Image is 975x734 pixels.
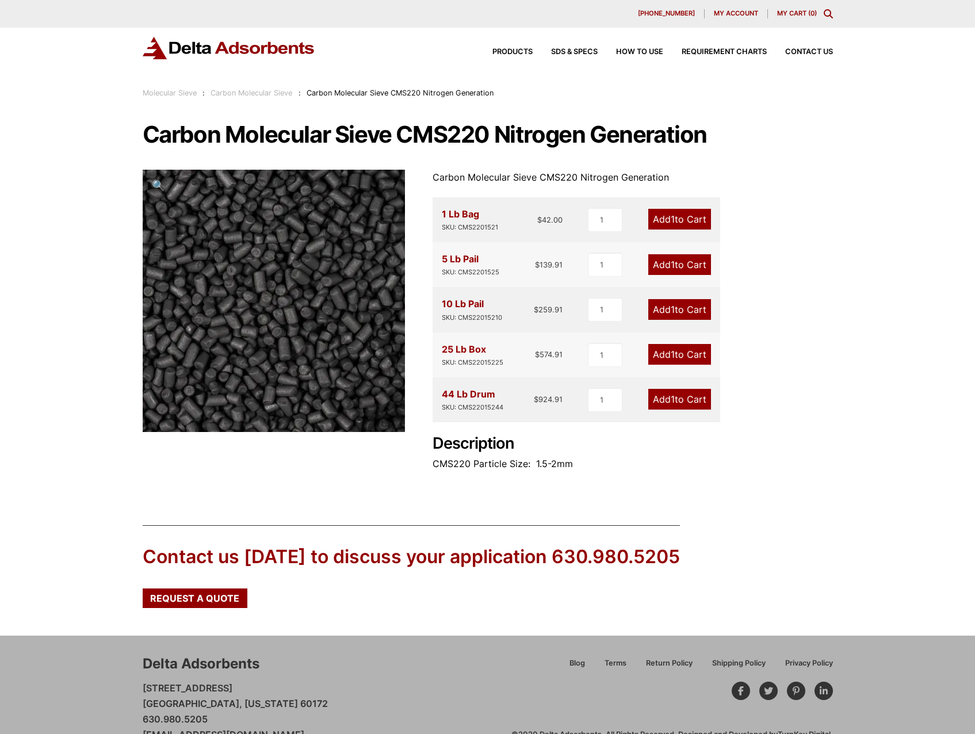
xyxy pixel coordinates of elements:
span: 1 [671,304,675,315]
a: Contact Us [767,48,833,56]
span: [PHONE_NUMBER] [638,10,695,17]
bdi: 574.91 [535,350,563,359]
span: Request a Quote [150,594,239,603]
span: $ [535,350,540,359]
a: Terms [595,657,636,677]
div: 25 Lb Box [442,342,503,368]
a: Add1to Cart [648,209,711,230]
a: Request a Quote [143,588,247,608]
div: Delta Adsorbents [143,654,259,674]
a: Add1to Cart [648,299,711,320]
a: Add1to Cart [648,389,711,410]
span: Products [492,48,533,56]
div: SKU: CMS22015225 [442,357,503,368]
a: Shipping Policy [702,657,775,677]
a: [PHONE_NUMBER] [629,9,705,18]
span: $ [537,215,542,224]
span: $ [534,395,538,404]
span: SDS & SPECS [551,48,598,56]
a: Products [474,48,533,56]
span: $ [535,260,540,269]
a: Add1to Cart [648,254,711,275]
span: My account [714,10,758,17]
span: 1 [671,259,675,270]
span: : [202,89,205,97]
span: Requirement Charts [682,48,767,56]
span: 🔍 [152,179,165,192]
div: 10 Lb Pail [442,296,502,323]
span: Terms [605,660,626,667]
h1: Carbon Molecular Sieve CMS220 Nitrogen Generation [143,123,833,147]
p: Carbon Molecular Sieve CMS220 Nitrogen Generation [433,170,833,185]
bdi: 139.91 [535,260,563,269]
bdi: 259.91 [534,305,563,314]
div: SKU: CMS22015244 [442,402,503,413]
span: Contact Us [785,48,833,56]
span: 1 [671,393,675,405]
span: Return Policy [646,660,693,667]
span: Privacy Policy [785,660,833,667]
div: SKU: CMS22015210 [442,312,502,323]
a: My account [705,9,768,18]
bdi: 924.91 [534,395,563,404]
img: Delta Adsorbents [143,37,315,59]
span: 1 [671,349,675,360]
div: SKU: CMS2201521 [442,222,498,233]
span: Carbon Molecular Sieve CMS220 Nitrogen Generation [307,89,494,97]
span: 1 [671,213,675,225]
div: 5 Lb Pail [442,251,499,278]
a: My Cart (0) [777,9,817,17]
a: Privacy Policy [775,657,833,677]
div: Contact us [DATE] to discuss your application 630.980.5205 [143,544,680,570]
a: Return Policy [636,657,702,677]
a: Molecular Sieve [143,89,197,97]
bdi: 42.00 [537,215,563,224]
a: Carbon Molecular Sieve [211,89,292,97]
div: 1 Lb Bag [442,207,498,233]
span: Shipping Policy [712,660,766,667]
a: Blog [560,657,595,677]
a: How to Use [598,48,663,56]
a: View full-screen image gallery [143,170,174,201]
span: 0 [810,9,815,17]
span: How to Use [616,48,663,56]
p: CMS220 Particle Size: 1.5-2mm [433,456,833,472]
div: 44 Lb Drum [442,387,503,413]
a: Add1to Cart [648,344,711,365]
h2: Description [433,434,833,453]
span: Blog [569,660,585,667]
a: Requirement Charts [663,48,767,56]
a: SDS & SPECS [533,48,598,56]
div: SKU: CMS2201525 [442,267,499,278]
div: Toggle Modal Content [824,9,833,18]
span: $ [534,305,538,314]
span: : [299,89,301,97]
